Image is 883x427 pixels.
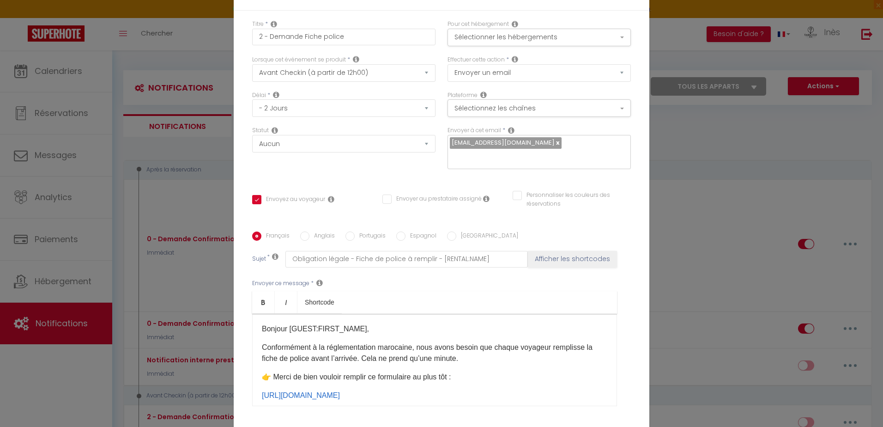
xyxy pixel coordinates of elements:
[512,55,518,63] i: Action Type
[271,20,277,28] i: Title
[262,391,340,399] a: [URL][DOMAIN_NAME]
[448,20,509,29] label: Pour cet hébergement
[483,195,490,202] i: Envoyer au prestataire si il est assigné
[252,91,266,100] label: Délai
[275,291,297,313] a: Italic
[252,55,346,64] label: Lorsque cet événement se produit
[252,314,617,406] div: ​
[480,91,487,98] i: Action Channel
[262,323,607,335] p: ​Bonjour [GUEST:FIRST_NAME],​
[297,291,342,313] a: Shortcode
[252,291,275,313] a: Bold
[355,232,386,242] label: Portugais
[272,253,278,260] i: Subject
[328,195,334,203] i: Envoyer au voyageur
[448,29,631,46] button: Sélectionner les hébergements
[252,126,269,135] label: Statut
[262,342,607,364] p: Conformément à la réglementation marocaine, nous avons besoin que chaque voyageur remplisse la fi...
[512,20,518,28] i: This Rental
[252,20,264,29] label: Titre
[405,232,436,242] label: Espagnol
[309,232,335,242] label: Anglais
[448,55,505,64] label: Effectuer cette action
[508,127,514,134] i: Recipient
[448,91,478,100] label: Plateforme
[353,55,359,63] i: Event Occur
[452,138,555,147] span: [EMAIL_ADDRESS][DOMAIN_NAME]
[316,279,323,287] i: Message
[456,232,518,242] label: [GEOGRAPHIC_DATA]
[448,99,631,117] button: Sélectionnez les chaînes
[273,91,279,98] i: Action Time
[262,372,607,383] p: 👉 Merci de bien vouloir remplir ce formulaire au plus tôt :
[528,251,617,268] button: Afficher les shortcodes
[272,127,278,134] i: Booking status
[261,232,290,242] label: Français
[448,126,501,135] label: Envoyer à cet email
[252,255,266,264] label: Sujet
[252,279,309,288] label: Envoyer ce message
